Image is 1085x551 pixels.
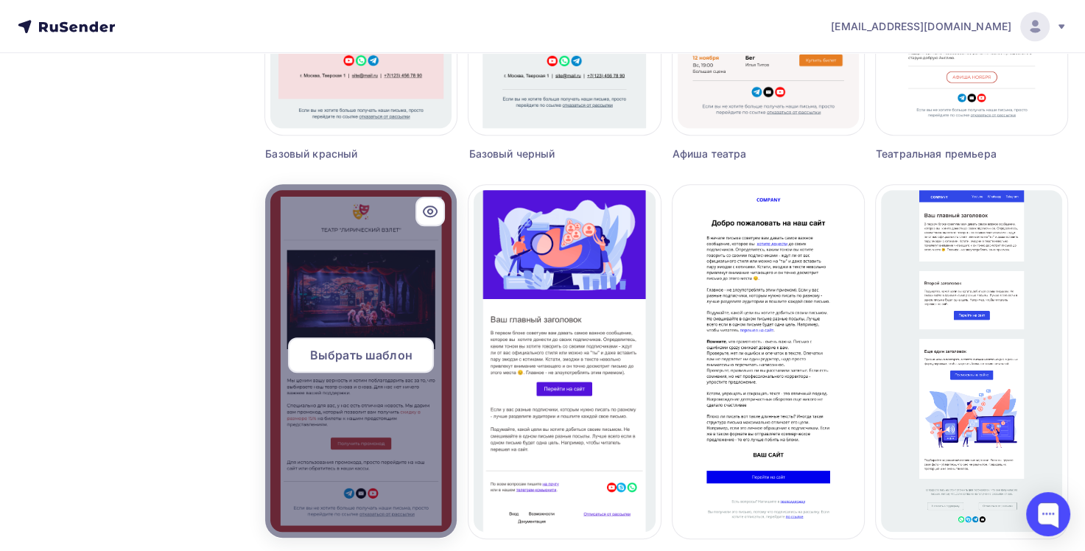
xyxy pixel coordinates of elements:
[673,147,816,161] div: Афиша театра
[310,346,412,364] span: Выбрать шаблон
[831,12,1067,41] a: [EMAIL_ADDRESS][DOMAIN_NAME]
[876,147,1019,161] div: Театральная премьера
[831,19,1011,34] span: [EMAIL_ADDRESS][DOMAIN_NAME]
[468,147,612,161] div: Базовый черный
[265,147,409,161] div: Базовый красный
